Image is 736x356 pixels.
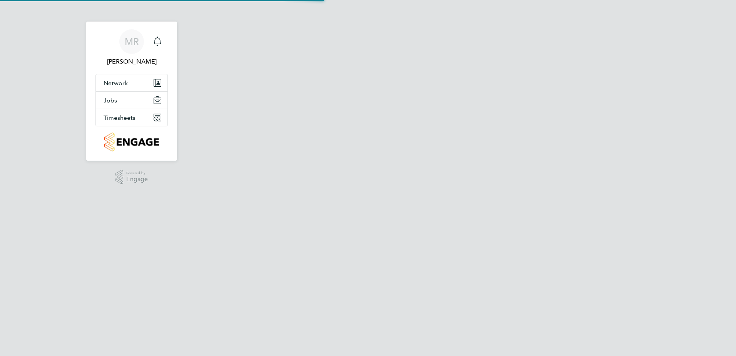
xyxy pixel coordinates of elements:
[96,92,167,109] button: Jobs
[104,97,117,104] span: Jobs
[95,57,168,66] span: Martyn Reed
[96,109,167,126] button: Timesheets
[125,37,139,47] span: MR
[86,22,177,161] nav: Main navigation
[95,29,168,66] a: MR[PERSON_NAME]
[115,170,148,185] a: Powered byEngage
[126,176,148,183] span: Engage
[96,74,167,91] button: Network
[104,79,128,87] span: Network
[95,133,168,151] a: Go to home page
[104,133,159,151] img: countryside-properties-logo-retina.png
[126,170,148,176] span: Powered by
[104,114,135,121] span: Timesheets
